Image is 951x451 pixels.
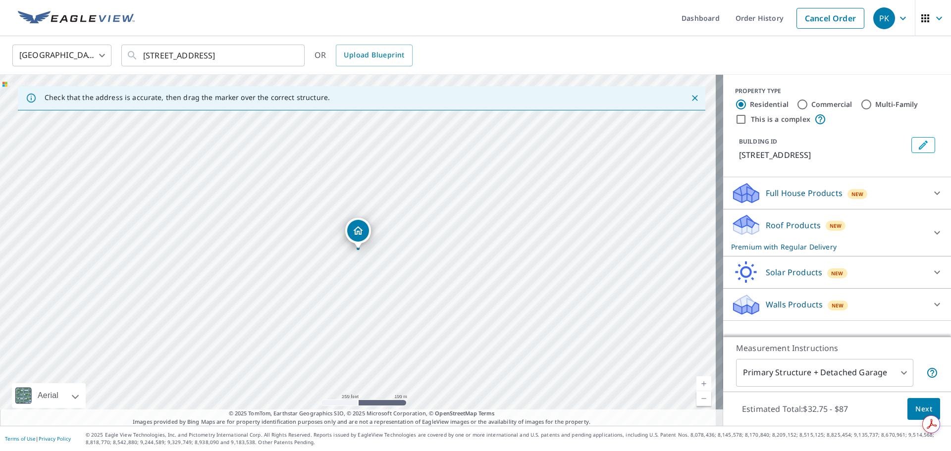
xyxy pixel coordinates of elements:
p: BUILDING ID [739,137,777,146]
div: Walls ProductsNew [731,293,943,316]
p: | [5,436,71,442]
p: Walls Products [766,299,823,310]
a: Privacy Policy [39,435,71,442]
div: Aerial [12,383,86,408]
button: Close [688,92,701,104]
p: Premium with Regular Delivery [731,242,925,252]
div: PK [873,7,895,29]
span: New [832,301,844,309]
span: © 2025 TomTom, Earthstar Geographics SIO, © 2025 Microsoft Corporation, © [229,409,495,418]
a: Current Level 17, Zoom In [696,376,711,391]
span: Your report will include the primary structure and a detached garage if one exists. [926,367,938,379]
label: This is a complex [751,114,810,124]
div: [GEOGRAPHIC_DATA] [12,42,111,69]
p: Roof Products [766,219,821,231]
a: Current Level 17, Zoom Out [696,391,711,406]
div: PROPERTY TYPE [735,87,939,96]
a: Terms [478,409,495,417]
a: Upload Blueprint [336,45,412,66]
label: Residential [750,100,789,109]
div: Roof ProductsNewPremium with Regular Delivery [731,213,943,252]
img: EV Logo [18,11,135,26]
span: Next [915,403,932,415]
div: Primary Structure + Detached Garage [736,359,913,387]
span: New [831,269,844,277]
button: Edit building 1 [911,137,935,153]
a: Terms of Use [5,435,36,442]
input: Search by address or latitude-longitude [143,42,284,69]
p: Solar Products [766,266,822,278]
span: New [851,190,864,198]
p: © 2025 Eagle View Technologies, Inc. and Pictometry International Corp. All Rights Reserved. Repo... [86,431,946,446]
span: Upload Blueprint [344,49,404,61]
label: Multi-Family [875,100,918,109]
button: Next [907,398,940,420]
a: Cancel Order [796,8,864,29]
span: New [830,222,842,230]
p: Check that the address is accurate, then drag the marker over the correct structure. [45,93,330,102]
div: Dropped pin, building 1, Residential property, 583 Lakeside Dr Lakehills, TX 78063 [345,218,371,249]
div: OR [315,45,413,66]
div: Aerial [35,383,61,408]
p: [STREET_ADDRESS] [739,149,907,161]
a: OpenStreetMap [435,409,476,417]
label: Commercial [811,100,852,109]
p: Measurement Instructions [736,342,938,354]
div: Full House ProductsNew [731,181,943,205]
div: Solar ProductsNew [731,260,943,284]
p: Full House Products [766,187,843,199]
p: Estimated Total: $32.75 - $87 [734,398,856,420]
